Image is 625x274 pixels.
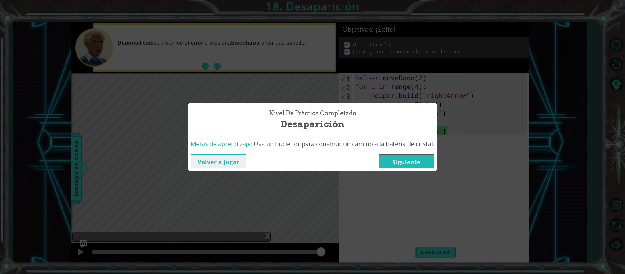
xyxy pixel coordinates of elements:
[281,117,344,131] span: Desaparición
[254,140,434,148] span: Usa un bucle for para construir un camino a la batería de cristal.
[379,154,434,168] button: Siguiente
[191,154,246,168] button: Volver a jugar
[269,109,356,118] span: Nivel de práctica Completado
[191,140,252,148] span: Metas de aprendizaje:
